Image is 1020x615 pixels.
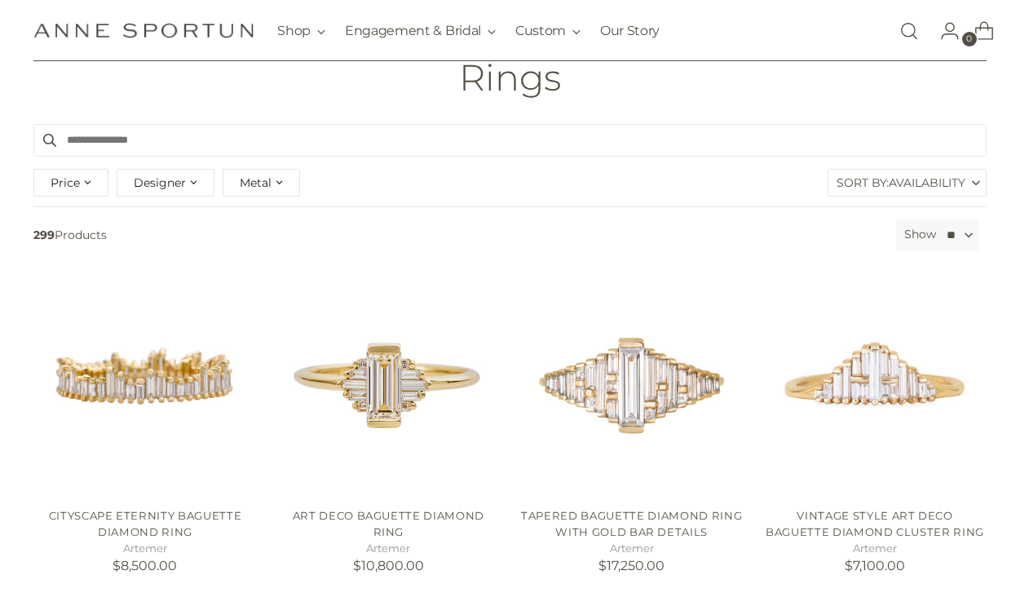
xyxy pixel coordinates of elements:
[961,15,994,47] a: Open cart modal
[600,13,660,49] a: Our Story
[33,124,986,157] input: Search products
[828,170,986,196] label: Sort By:Availability
[927,15,960,47] a: Go to the account page
[598,558,665,573] span: $17,250.00
[33,23,254,38] a: Anne Sportun Fine Jewellery
[763,541,986,557] h5: Artemer
[845,558,905,573] span: $7,100.00
[889,170,965,196] span: Availability
[353,558,424,573] span: $10,800.00
[33,228,55,242] b: 299
[293,509,484,538] a: Art Deco Baguette Diamond Ring
[277,272,500,495] a: Art Deco Baguette Diamond Ring
[134,174,186,192] span: Designer
[51,174,80,192] span: Price
[904,226,936,243] label: Show
[520,541,743,557] h5: Artemer
[763,272,986,495] a: Vintage Style Art Deco Baguette Diamond Cluster Ring
[766,509,984,538] a: Vintage Style Art Deco Baguette Diamond Cluster Ring
[49,509,242,538] a: Cityscape Eternity Baguette Diamond Ring
[113,558,177,573] span: $8,500.00
[459,58,561,98] h1: Rings
[520,272,743,495] a: Tapered Baguette Diamond Ring with Gold Bar Details
[27,219,890,250] span: Products
[962,32,977,46] span: 0
[345,13,496,49] button: Engagement & Bridal
[33,272,256,495] a: Cityscape Eternity Baguette Diamond Ring
[893,15,925,47] a: Open search modal
[277,541,500,557] h5: Artemer
[33,541,256,557] h5: Artemer
[515,13,581,49] button: Custom
[277,13,325,49] button: Shop
[240,174,272,192] span: Metal
[521,509,742,538] a: Tapered Baguette Diamond Ring with Gold Bar Details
